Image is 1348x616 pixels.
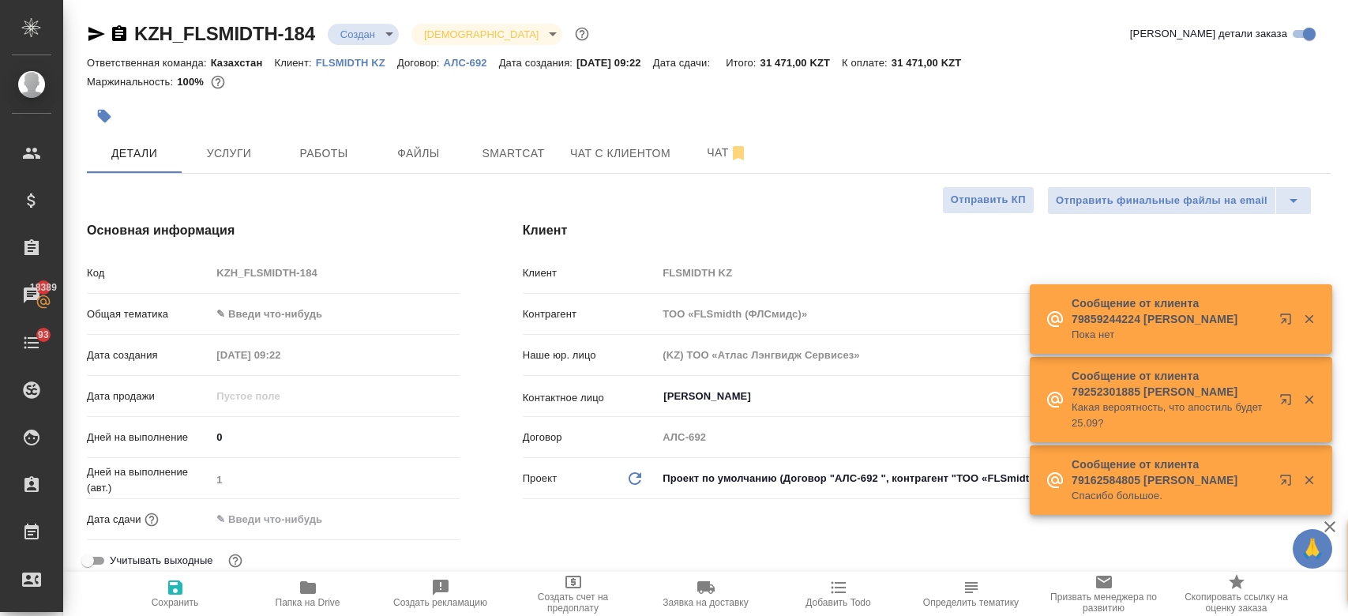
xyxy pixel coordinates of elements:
button: Открыть в новой вкладке [1270,464,1308,502]
a: KZH_FLSMIDTH-184 [134,23,315,44]
span: Отправить финальные файлы на email [1056,192,1267,210]
span: Добавить Todo [805,597,870,608]
p: Контрагент [523,306,658,322]
button: Создать рекламацию [374,572,507,616]
p: Итого: [726,57,760,69]
input: Пустое поле [657,261,1331,284]
button: Отправить финальные файлы на email [1047,186,1276,215]
button: Заявка на доставку [640,572,772,616]
h4: Основная информация [87,221,460,240]
p: Проект [523,471,558,486]
span: Сохранить [152,597,199,608]
p: Спасибо большое. [1072,488,1269,504]
input: Пустое поле [211,385,349,408]
input: ✎ Введи что-нибудь [211,508,349,531]
p: FLSMIDTH KZ [316,57,397,69]
span: Smartcat [475,144,551,163]
input: Пустое поле [211,468,459,491]
input: Пустое поле [657,426,1331,449]
p: Наше юр. лицо [523,347,658,363]
button: 0.00 KZT; [208,72,228,92]
p: Договор [523,430,658,445]
span: Детали [96,144,172,163]
button: Скопировать ссылку [110,24,129,43]
input: Пустое поле [657,344,1331,366]
div: Проект по умолчанию (Договор "АЛС-692 ", контрагент "ТОО «FLSmidth (ФЛСмидс)»") [657,465,1331,492]
span: Учитывать выходные [110,553,213,569]
p: Дней на выполнение (авт.) [87,464,211,496]
a: FLSMIDTH KZ [316,55,397,69]
button: [DEMOGRAPHIC_DATA] [419,28,543,41]
div: ✎ Введи что-нибудь [211,301,459,328]
button: Добавить Todo [772,572,905,616]
a: АЛС-692 [444,55,499,69]
p: 31 471,00 KZT [892,57,974,69]
span: Отправить КП [951,191,1026,209]
p: Код [87,265,211,281]
span: Чат с клиентом [570,144,670,163]
span: Создать счет на предоплату [516,592,630,614]
button: Папка на Drive [242,572,374,616]
p: Дней на выполнение [87,430,211,445]
p: [DATE] 09:22 [576,57,653,69]
p: Дата сдачи: [653,57,714,69]
button: Создан [336,28,380,41]
p: Пока нет [1072,327,1269,343]
p: Казахстан [211,57,275,69]
p: Дата продажи [87,389,211,404]
a: 18389 [4,276,59,315]
button: Доп статусы указывают на важность/срочность заказа [572,24,592,44]
button: Если добавить услуги и заполнить их объемом, то дата рассчитается автоматически [141,509,162,530]
button: Выбери, если сб и вс нужно считать рабочими днями для выполнения заказа. [225,550,246,571]
p: Сообщение от клиента 79859244224 [PERSON_NAME] [1072,295,1269,327]
button: Закрыть [1293,312,1325,326]
p: Сообщение от клиента 79252301885 [PERSON_NAME] [1072,368,1269,400]
span: Папка на Drive [276,597,340,608]
button: Закрыть [1293,393,1325,407]
p: 31 471,00 KZT [760,57,843,69]
button: Закрыть [1293,473,1325,487]
p: Клиент: [274,57,315,69]
input: ✎ Введи что-нибудь [211,426,459,449]
p: АЛС-692 [444,57,499,69]
p: Ответственная команда: [87,57,211,69]
a: 93 [4,323,59,362]
div: Создан [411,24,562,45]
p: 100% [177,76,208,88]
span: Услуги [191,144,267,163]
button: Скопировать ссылку для ЯМессенджера [87,24,106,43]
span: Определить тематику [923,597,1019,608]
p: К оплате: [842,57,892,69]
input: Пустое поле [657,302,1331,325]
input: Пустое поле [211,344,349,366]
span: Создать рекламацию [393,597,487,608]
button: Открыть в новой вкладке [1270,384,1308,422]
span: Заявка на доставку [663,597,748,608]
button: Определить тематику [905,572,1038,616]
span: Файлы [381,144,456,163]
span: Чат [689,143,765,163]
p: Общая тематика [87,306,211,322]
p: Дата создания [87,347,211,363]
p: Сообщение от клиента 79162584805 [PERSON_NAME] [1072,456,1269,488]
span: Работы [286,144,362,163]
p: Дата сдачи [87,512,141,528]
button: Создать счет на предоплату [507,572,640,616]
p: Договор: [397,57,444,69]
button: Сохранить [109,572,242,616]
p: Какая вероятность, что апостиль будет 25.09? [1072,400,1269,431]
button: Отправить КП [942,186,1034,214]
button: Открыть в новой вкладке [1270,303,1308,341]
p: Маржинальность: [87,76,177,88]
span: [PERSON_NAME] детали заказа [1130,26,1287,42]
p: Дата создания: [499,57,576,69]
div: split button [1047,186,1312,215]
div: Создан [328,24,399,45]
svg: Отписаться [729,144,748,163]
span: 93 [28,327,58,343]
span: 18389 [21,280,66,295]
button: Добавить тэг [87,99,122,133]
div: ✎ Введи что-нибудь [216,306,440,322]
p: Клиент [523,265,658,281]
input: Пустое поле [211,261,459,284]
